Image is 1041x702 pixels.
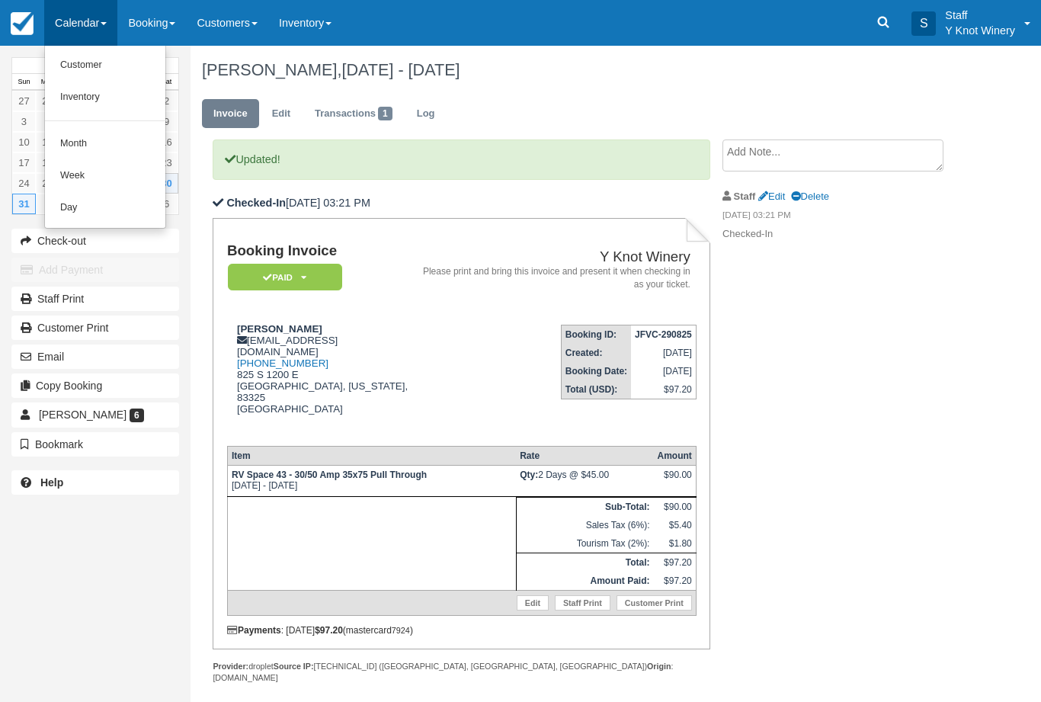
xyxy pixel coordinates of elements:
[45,160,165,192] a: Week
[45,192,165,224] a: Day
[44,46,166,229] ul: Calendar
[45,50,165,82] a: Customer
[45,128,165,160] a: Month
[45,82,165,114] a: Inventory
